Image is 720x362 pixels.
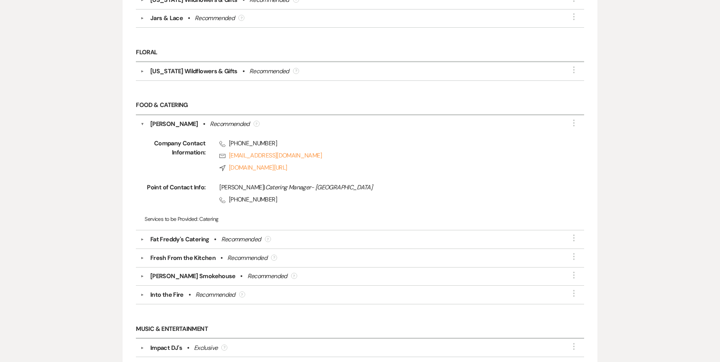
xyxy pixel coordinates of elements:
[138,346,147,350] button: ▼
[214,235,216,244] b: •
[219,163,558,172] a: [DOMAIN_NAME][URL]
[145,215,575,223] p: Catering
[291,273,297,279] div: ?
[136,97,584,115] h6: Food & Catering
[293,68,299,74] div: ?
[249,67,289,76] div: Recommended
[227,253,267,263] div: Recommended
[219,195,558,204] span: [PHONE_NUMBER]
[145,139,205,175] span: Company Contact Information:
[150,235,210,244] div: Fat Freddy's Catering
[150,343,182,353] div: Impact DJ's
[145,216,198,222] span: Services to be Provided:
[188,14,190,23] b: •
[138,238,147,241] button: ▼
[150,120,198,129] div: [PERSON_NAME]
[194,343,217,353] div: Exclusive
[150,67,238,76] div: [US_STATE] Wildflowers & Gifts
[189,290,191,299] b: •
[219,139,558,148] span: [PHONE_NUMBER]
[203,120,205,129] b: •
[150,14,183,23] div: Jars & Lace
[240,272,242,281] b: •
[239,291,245,297] div: ?
[221,345,227,351] div: ?
[238,15,244,21] div: ?
[247,272,287,281] div: Recommended
[265,236,271,242] div: ?
[150,290,184,299] div: Into the Fire
[150,272,236,281] div: [PERSON_NAME] Smokehouse
[221,253,222,263] b: •
[271,255,277,261] div: ?
[140,120,144,129] button: ▼
[219,151,558,160] a: [EMAIL_ADDRESS][DOMAIN_NAME]
[138,293,147,297] button: ▼
[138,256,147,260] button: ▼
[138,274,147,278] button: ▼
[138,16,147,20] button: ▼
[195,290,235,299] div: Recommended
[136,320,584,339] h6: Music & Entertainment
[195,14,235,23] div: Recommended
[254,121,260,127] div: ?
[210,120,250,129] div: Recommended
[150,253,216,263] div: Fresh From the Kitchen
[265,183,373,191] span: Catering Manager- [GEOGRAPHIC_DATA]
[136,44,584,62] h6: Floral
[145,183,205,207] span: Point of Contact Info:
[219,183,558,192] div: [PERSON_NAME] |
[187,343,189,353] b: •
[221,235,261,244] div: Recommended
[138,69,147,73] button: ▼
[243,67,244,76] b: •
